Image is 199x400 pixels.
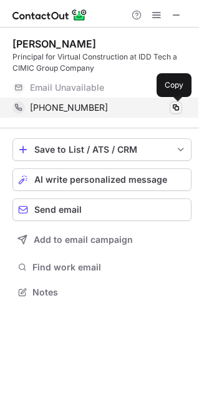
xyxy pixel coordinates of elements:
button: save-profile-one-click [12,138,192,161]
button: AI write personalized message [12,168,192,191]
button: Send email [12,198,192,221]
span: Send email [34,205,82,215]
div: Save to List / ATS / CRM [34,145,170,155]
span: Email Unavailable [30,82,104,93]
span: AI write personalized message [34,175,167,185]
img: ContactOut v5.3.10 [12,8,87,23]
span: Add to email campaign [34,235,133,245]
div: [PERSON_NAME] [12,38,96,50]
span: Find work email [32,262,187,273]
span: Notes [32,287,187,298]
button: Add to email campaign [12,228,192,251]
button: Notes [12,284,192,301]
span: [PHONE_NUMBER] [30,102,108,113]
div: Principal for Virtual Construction at IDD Tech a CIMIC Group Company [12,51,192,74]
button: Find work email [12,259,192,276]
